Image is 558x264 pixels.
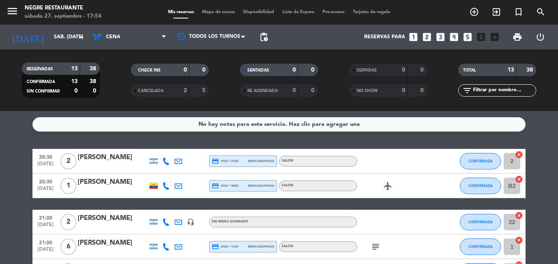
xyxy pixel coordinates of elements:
[35,186,56,195] span: [DATE]
[198,10,239,14] span: Mapa de mesas
[371,242,380,252] i: subject
[248,158,274,164] span: mercadopago
[402,88,405,93] strong: 0
[25,12,101,21] div: sábado 27. septiembre - 17:54
[281,159,293,162] span: SALON
[35,161,56,171] span: [DATE]
[60,239,76,255] span: 6
[60,214,76,230] span: 2
[460,153,501,169] button: CONFIRMADA
[184,88,187,93] strong: 2
[212,243,219,250] i: credit_card
[202,67,207,73] strong: 0
[93,88,98,94] strong: 0
[35,213,56,222] span: 21:00
[6,28,50,46] i: [DATE]
[248,183,274,188] span: mercadopago
[27,80,55,84] span: CONFIRMADA
[357,89,378,93] span: NO SHOW
[184,67,187,73] strong: 0
[476,32,487,42] i: looks_6
[90,79,98,84] strong: 38
[468,244,493,249] span: CONFIRMADA
[515,211,523,220] i: cancel
[402,67,405,73] strong: 0
[90,66,98,72] strong: 38
[35,222,56,232] span: [DATE]
[78,238,148,248] div: [PERSON_NAME]
[212,182,219,190] i: credit_card
[468,159,493,163] span: CONFIRMADA
[530,5,552,19] span: BUSCAR
[293,88,296,93] strong: 0
[422,32,432,42] i: looks_two
[198,120,360,129] div: No hay notas para este servicio. Haz clic para agregar una
[536,7,546,17] i: search
[278,10,318,14] span: Lista de Espera
[408,32,419,42] i: looks_one
[468,220,493,224] span: CONFIRMADA
[60,153,76,169] span: 2
[526,67,535,73] strong: 38
[25,4,101,12] div: Negre Restaurante
[78,213,148,224] div: [PERSON_NAME]
[259,32,269,42] span: pending_actions
[35,152,56,161] span: 20:30
[248,244,274,249] span: mercadopago
[507,67,514,73] strong: 13
[202,88,207,93] strong: 5
[78,152,148,163] div: [PERSON_NAME]
[71,79,78,84] strong: 13
[138,89,164,93] span: CANCELADA
[460,178,501,194] button: CONFIRMADA
[491,7,501,17] i: exit_to_app
[138,68,161,72] span: CHECK INS
[212,157,219,165] i: credit_card
[247,89,278,93] span: RE AGENDADA
[35,176,56,186] span: 20:30
[212,157,238,165] span: visa * 2700
[468,183,493,188] span: CONFIRMADA
[364,34,405,40] span: Reservas para
[515,175,523,183] i: cancel
[281,184,293,187] span: SALON
[6,5,18,20] button: menu
[420,88,425,93] strong: 0
[460,239,501,255] button: CONFIRMADA
[512,32,522,42] span: print
[535,32,545,42] i: power_settings_new
[71,66,78,72] strong: 13
[462,32,473,42] i: looks_5
[76,32,86,42] i: arrow_drop_down
[27,67,53,71] span: RESERVADAS
[281,245,293,248] span: SALON
[212,220,248,223] span: Sin menú asignado
[462,86,472,95] i: filter_list
[78,177,148,188] div: [PERSON_NAME]
[311,67,316,73] strong: 0
[164,10,198,14] span: Mis reservas
[187,218,194,226] i: headset_mic
[247,68,269,72] span: SENTADAS
[349,10,394,14] span: Tarjetas de regalo
[529,25,552,49] div: LOG OUT
[507,5,530,19] span: Reserva especial
[472,86,536,95] input: Filtrar por nombre...
[212,243,238,250] span: visa * 7130
[27,89,60,93] span: SIN CONFIRMAR
[6,5,18,17] i: menu
[435,32,446,42] i: looks_3
[106,34,120,40] span: Cena
[212,182,238,190] span: visa * 3883
[485,5,507,19] span: WALK IN
[35,237,56,247] span: 21:00
[515,151,523,159] i: cancel
[489,32,500,42] i: add_box
[35,247,56,256] span: [DATE]
[311,88,316,93] strong: 0
[420,67,425,73] strong: 0
[74,88,78,94] strong: 0
[357,68,377,72] span: SERVIDAS
[318,10,349,14] span: Pre-acceso
[514,7,523,17] i: turned_in_not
